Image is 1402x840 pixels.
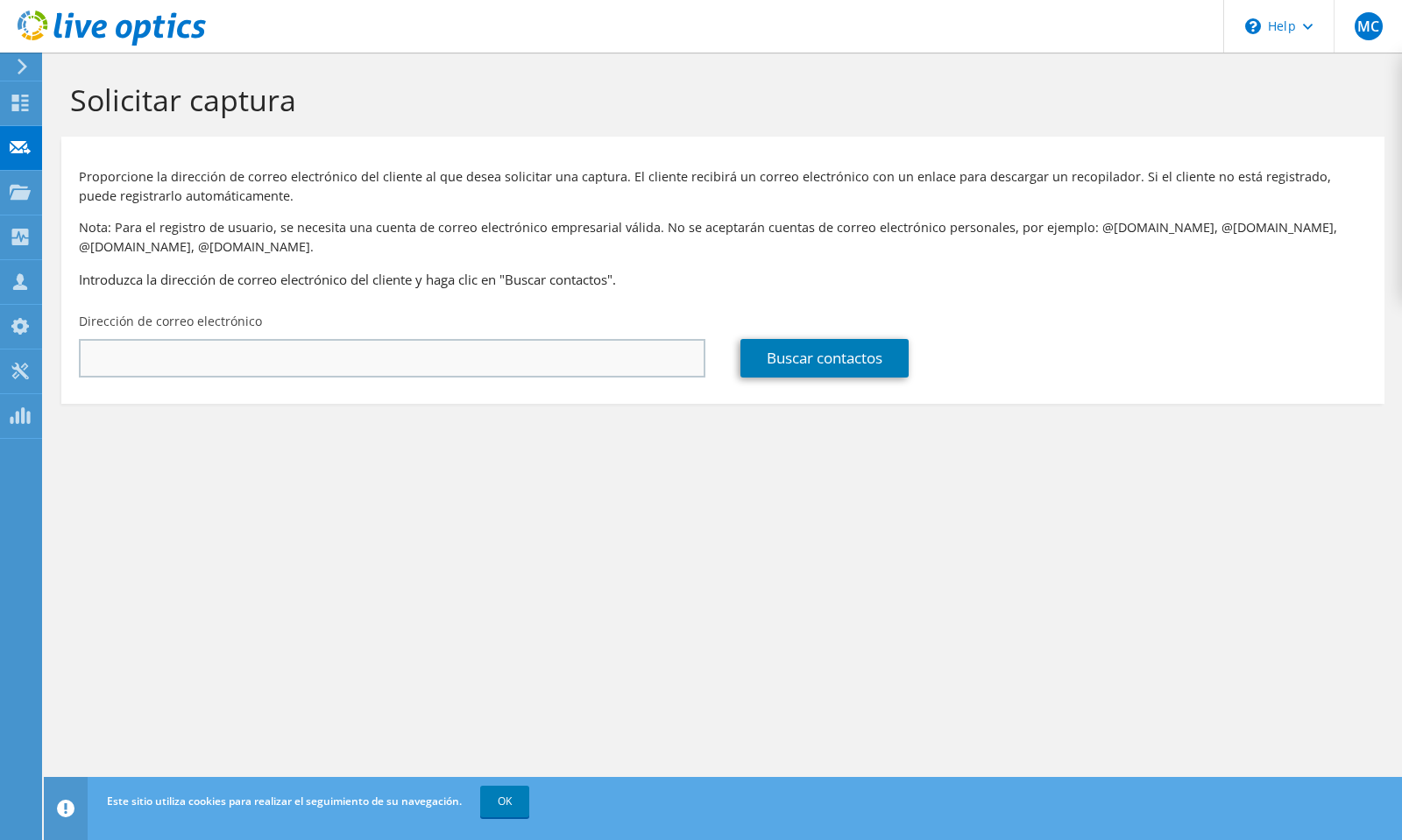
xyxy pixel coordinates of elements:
[79,270,1367,289] h3: Introduzca la dirección de correo electrónico del cliente y haga clic en "Buscar contactos".
[79,218,1367,257] p: Nota: Para el registro de usuario, se necesita una cuenta de correo electrónico empresarial válid...
[70,81,1367,118] h1: Solicitar captura
[480,786,529,817] a: OK
[1245,18,1261,34] svg: \n
[107,794,462,808] span: Este sitio utiliza cookies para realizar el seguimiento de su navegación.
[79,167,1367,206] p: Proporcione la dirección de correo electrónico del cliente al que desea solicitar una captura. El...
[1355,12,1383,40] span: MC
[740,339,909,378] a: Buscar contactos
[79,313,262,330] label: Dirección de correo electrónico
